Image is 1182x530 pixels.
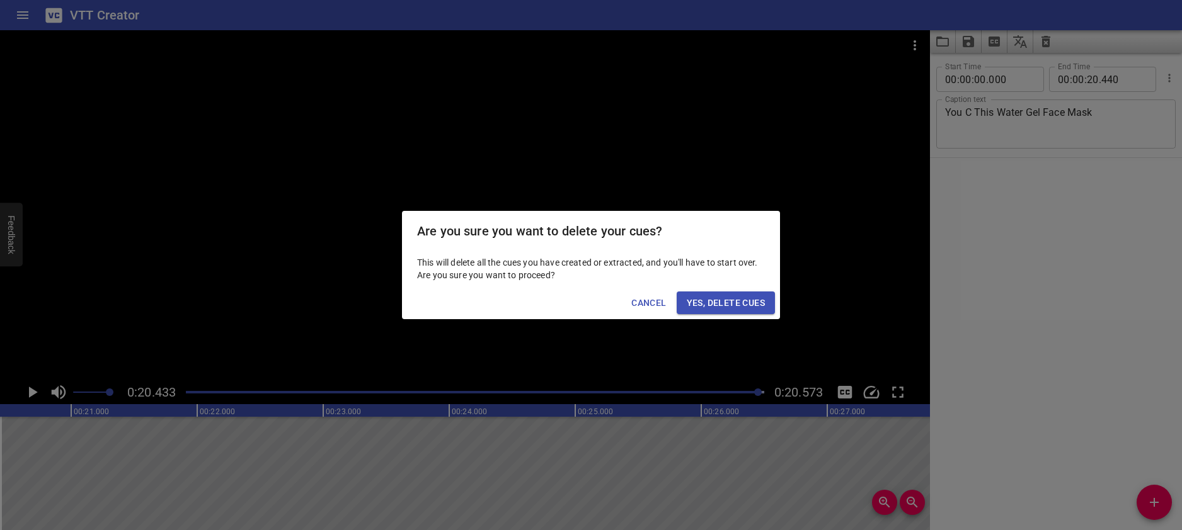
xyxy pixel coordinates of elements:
h2: Are you sure you want to delete your cues? [417,221,765,241]
span: Cancel [631,295,666,311]
button: Cancel [626,291,671,315]
button: Yes, Delete Cues [677,291,775,315]
span: Yes, Delete Cues [687,295,765,311]
div: This will delete all the cues you have created or extracted, and you'll have to start over. Are y... [402,251,780,286]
